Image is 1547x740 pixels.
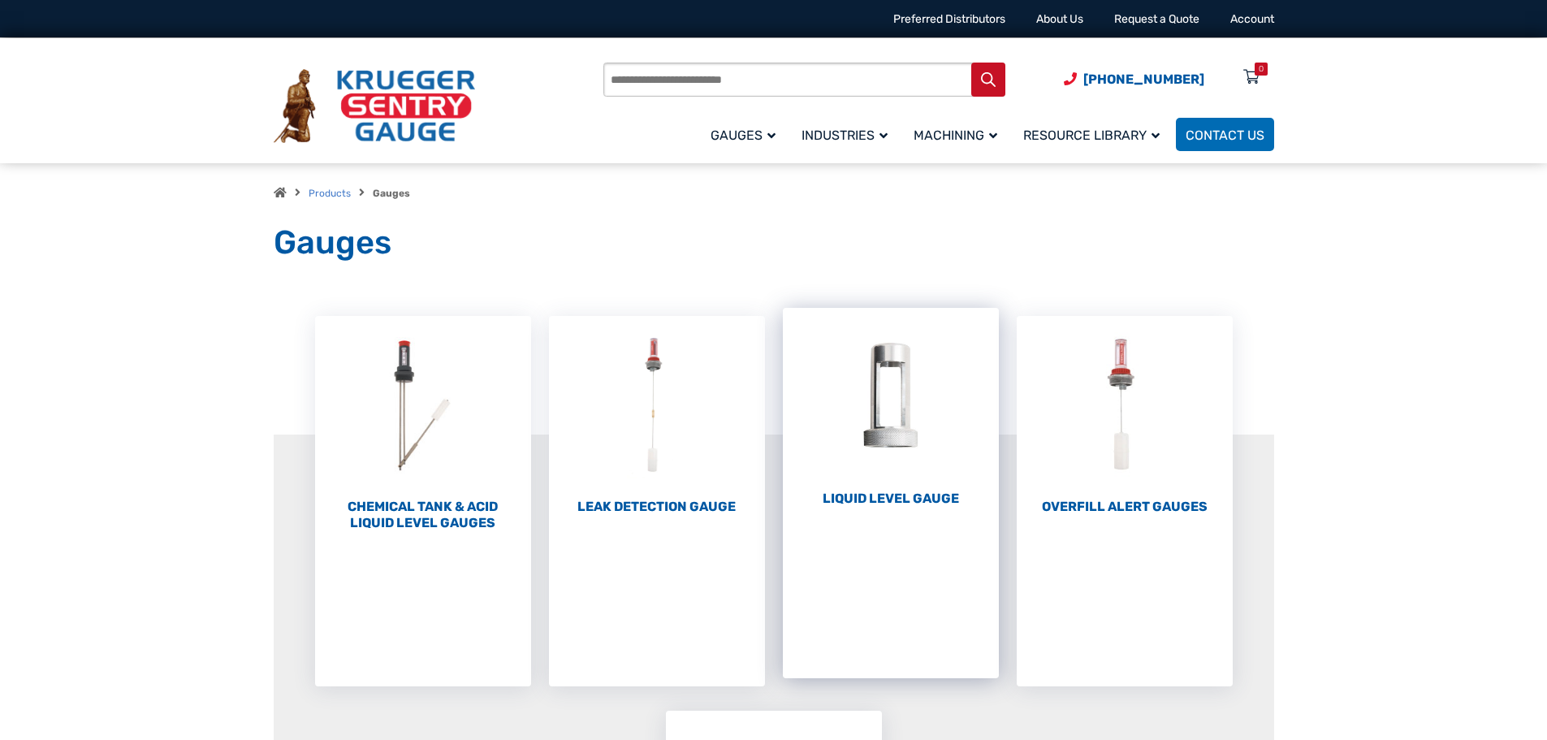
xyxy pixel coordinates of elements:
[1017,316,1233,495] img: Overfill Alert Gauges
[1064,69,1204,89] a: Phone Number (920) 434-8860
[783,308,999,487] img: Liquid Level Gauge
[1176,118,1274,151] a: Contact Us
[893,12,1005,26] a: Preferred Distributors
[549,316,765,495] img: Leak Detection Gauge
[792,115,904,154] a: Industries
[1083,71,1204,87] span: [PHONE_NUMBER]
[1186,128,1264,143] span: Contact Us
[315,316,531,531] a: Visit product category Chemical Tank & Acid Liquid Level Gauges
[274,223,1274,263] h1: Gauges
[309,188,351,199] a: Products
[373,188,410,199] strong: Gauges
[1114,12,1199,26] a: Request a Quote
[783,308,999,507] a: Visit product category Liquid Level Gauge
[315,316,531,495] img: Chemical Tank & Acid Liquid Level Gauges
[274,69,475,144] img: Krueger Sentry Gauge
[904,115,1013,154] a: Machining
[783,491,999,507] h2: Liquid Level Gauge
[1017,316,1233,515] a: Visit product category Overfill Alert Gauges
[914,128,997,143] span: Machining
[549,499,765,515] h2: Leak Detection Gauge
[1230,12,1274,26] a: Account
[1036,12,1083,26] a: About Us
[1013,115,1176,154] a: Resource Library
[1259,63,1264,76] div: 0
[701,115,792,154] a: Gauges
[1017,499,1233,515] h2: Overfill Alert Gauges
[802,128,888,143] span: Industries
[315,499,531,531] h2: Chemical Tank & Acid Liquid Level Gauges
[1023,128,1160,143] span: Resource Library
[711,128,776,143] span: Gauges
[549,316,765,515] a: Visit product category Leak Detection Gauge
